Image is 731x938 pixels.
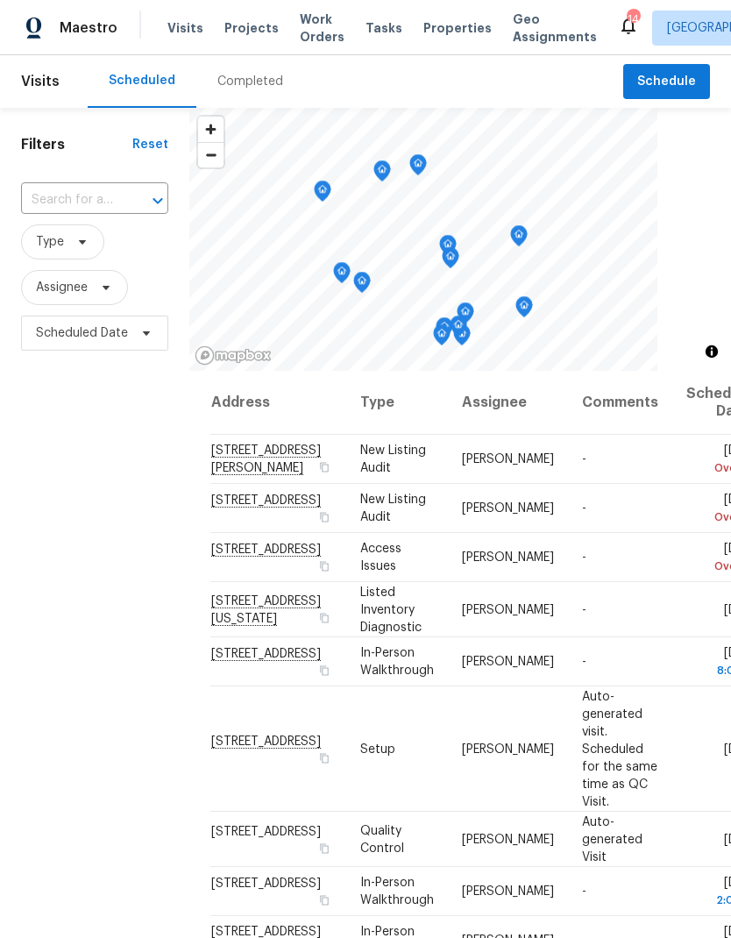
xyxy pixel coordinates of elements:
div: Map marker [373,160,391,188]
span: Assignee [36,279,88,296]
span: - [582,551,586,564]
input: Search for an address... [21,187,119,214]
div: Map marker [442,247,459,274]
span: Toggle attribution [706,342,717,361]
button: Zoom out [198,142,224,167]
span: [PERSON_NAME] [462,885,554,898]
span: [STREET_ADDRESS] [211,825,321,837]
th: Type [346,371,448,435]
span: [PERSON_NAME] [462,833,554,845]
div: Map marker [409,154,427,181]
div: Map marker [436,317,453,345]
span: Scheduled Date [36,324,128,342]
span: Geo Assignments [513,11,597,46]
button: Copy Address [316,892,332,908]
div: Scheduled [109,72,175,89]
div: Map marker [314,181,331,208]
span: Schedule [637,71,696,93]
button: Toggle attribution [701,341,722,362]
span: Access Issues [360,543,401,572]
a: Mapbox homepage [195,345,272,366]
th: Assignee [448,371,568,435]
button: Copy Address [316,840,332,856]
span: Visits [167,19,203,37]
div: 14 [627,11,639,28]
span: Auto-generated Visit [582,815,642,863]
span: Tasks [365,22,402,34]
span: Type [36,233,64,251]
span: Visits [21,62,60,101]
h1: Filters [21,136,132,153]
button: Copy Address [316,750,332,765]
canvas: Map [189,108,657,371]
div: Map marker [433,324,451,352]
button: Copy Address [316,459,332,475]
span: - [582,603,586,615]
button: Copy Address [316,509,332,525]
span: [PERSON_NAME] [462,453,554,465]
button: Open [145,188,170,213]
span: Properties [423,19,492,37]
span: Projects [224,19,279,37]
span: Zoom out [198,143,224,167]
span: In-Person Walkthrough [360,647,434,677]
span: - [582,502,586,515]
span: [PERSON_NAME] [462,603,554,615]
div: Map marker [333,262,351,289]
div: Map marker [439,235,457,262]
span: New Listing Audit [360,494,426,523]
div: Completed [217,73,283,90]
button: Copy Address [316,609,332,625]
div: Map marker [457,302,474,330]
button: Schedule [623,64,710,100]
span: Work Orders [300,11,344,46]
button: Zoom in [198,117,224,142]
button: Copy Address [316,558,332,574]
span: Listed Inventory Diagnostic [360,586,422,633]
span: In-Person Walkthrough [360,877,434,906]
div: Map marker [353,272,371,299]
span: [PERSON_NAME] [462,502,554,515]
span: [PERSON_NAME] [462,743,554,755]
span: Quality Control [360,824,404,854]
span: Auto-generated visit. Scheduled for the same time as QC Visit. [582,690,657,807]
th: Comments [568,371,672,435]
span: Setup [360,743,395,755]
span: Maestro [60,19,117,37]
span: [PERSON_NAME] [462,656,554,668]
span: - [582,656,586,668]
div: Map marker [515,296,533,323]
div: Map marker [450,316,467,343]
span: [STREET_ADDRESS] [211,878,321,890]
button: Copy Address [316,663,332,679]
span: - [582,885,586,898]
span: New Listing Audit [360,444,426,474]
span: - [582,453,586,465]
th: Address [210,371,346,435]
div: Reset [132,136,168,153]
span: [PERSON_NAME] [462,551,554,564]
div: Map marker [510,225,528,252]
